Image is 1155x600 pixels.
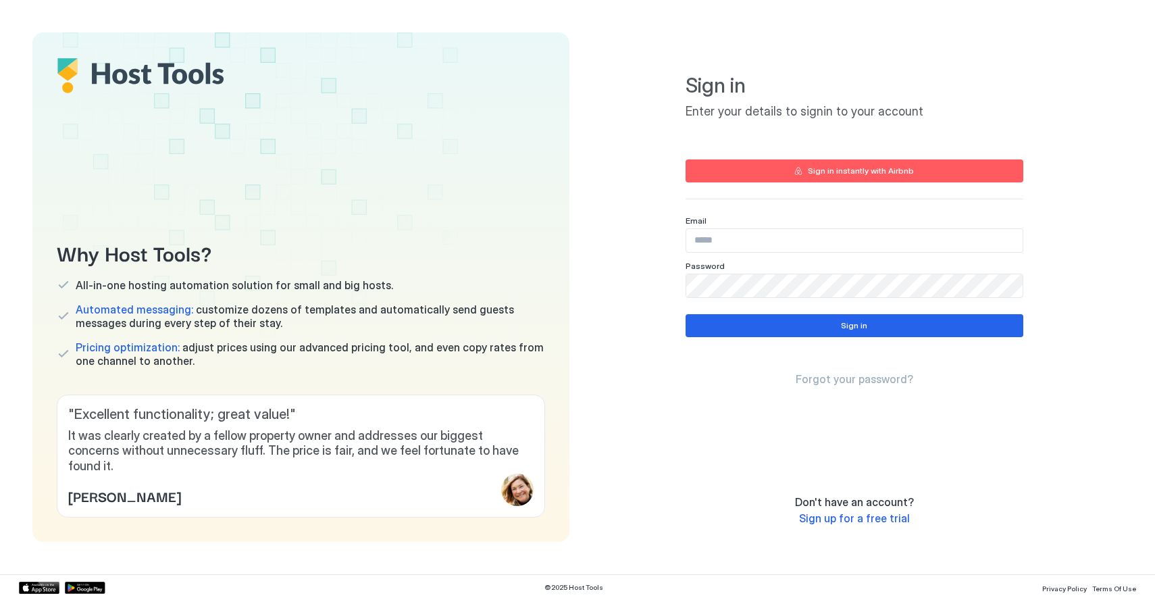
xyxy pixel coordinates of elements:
a: Forgot your password? [796,372,913,386]
span: All-in-one hosting automation solution for small and big hosts. [76,278,393,292]
span: customize dozens of templates and automatically send guests messages during every step of their s... [76,303,545,330]
div: Sign in [841,320,867,332]
button: Sign in [686,314,1023,337]
a: Google Play Store [65,582,105,594]
span: adjust prices using our advanced pricing tool, and even copy rates from one channel to another. [76,341,545,368]
div: Sign in instantly with Airbnb [808,165,914,177]
a: Privacy Policy [1042,580,1087,595]
span: Automated messaging: [76,303,193,316]
span: " Excellent functionality; great value! " [68,406,534,423]
span: Why Host Tools? [57,237,545,268]
span: © 2025 Host Tools [544,583,603,592]
input: Input Field [686,274,1023,297]
span: Sign in [686,73,1023,99]
a: Sign up for a free trial [799,511,910,526]
input: Input Field [686,229,1023,252]
span: It was clearly created by a fellow property owner and addresses our biggest concerns without unne... [68,428,534,474]
span: Privacy Policy [1042,584,1087,593]
button: Sign in instantly with Airbnb [686,159,1023,182]
div: profile [501,474,534,506]
span: Terms Of Use [1092,584,1136,593]
span: Pricing optimization: [76,341,180,354]
span: Enter your details to signin to your account [686,104,1023,120]
a: App Store [19,582,59,594]
span: Don't have an account? [795,495,914,509]
span: [PERSON_NAME] [68,486,181,506]
span: Password [686,261,725,271]
a: Terms Of Use [1092,580,1136,595]
span: Email [686,216,707,226]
